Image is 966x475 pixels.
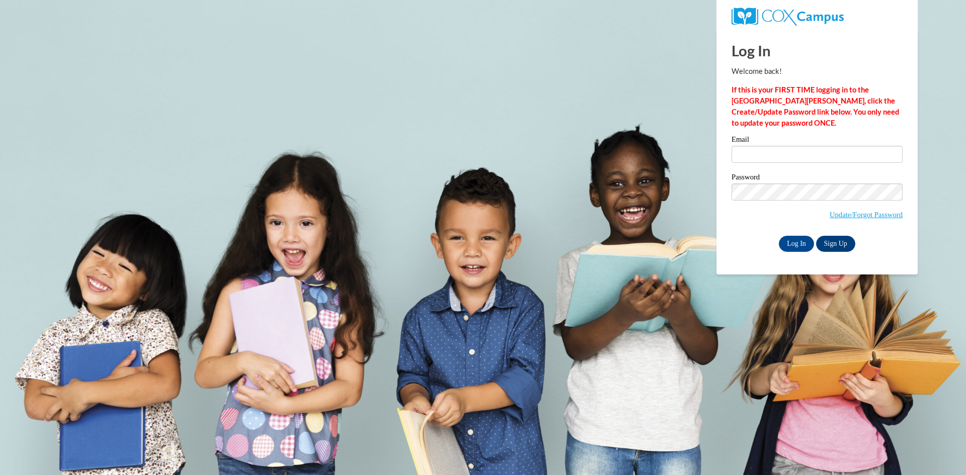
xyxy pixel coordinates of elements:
[732,85,899,127] strong: If this is your FIRST TIME logging in to the [GEOGRAPHIC_DATA][PERSON_NAME], click the Create/Upd...
[732,8,844,26] img: COX Campus
[732,136,903,146] label: Email
[779,236,814,252] input: Log In
[732,12,844,20] a: COX Campus
[732,40,903,61] h1: Log In
[732,173,903,183] label: Password
[732,66,903,77] p: Welcome back!
[830,211,903,219] a: Update/Forgot Password
[816,236,855,252] a: Sign Up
